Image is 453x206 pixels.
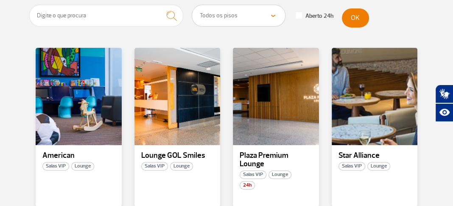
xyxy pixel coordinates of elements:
[240,151,312,168] p: Plaza Premium Lounge
[367,162,390,170] span: Lounge
[170,162,193,170] span: Lounge
[240,181,255,190] span: 24h
[268,170,291,179] span: Lounge
[71,162,94,170] span: Lounge
[435,85,453,103] button: Abrir tradutor de língua de sinais.
[42,151,115,160] p: American
[338,162,365,170] span: Salas VIP
[240,170,266,179] span: Salas VIP
[42,162,69,170] span: Salas VIP
[342,8,369,27] button: OK
[435,103,453,122] button: Abrir recursos assistivos.
[141,162,168,170] span: Salas VIP
[296,12,333,20] label: Aberto 24h
[29,5,183,27] input: Digite o que procura
[338,151,411,160] p: Star Alliance
[141,151,214,160] p: Lounge GOL Smiles
[435,85,453,122] div: Plugin de acessibilidade da Hand Talk.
